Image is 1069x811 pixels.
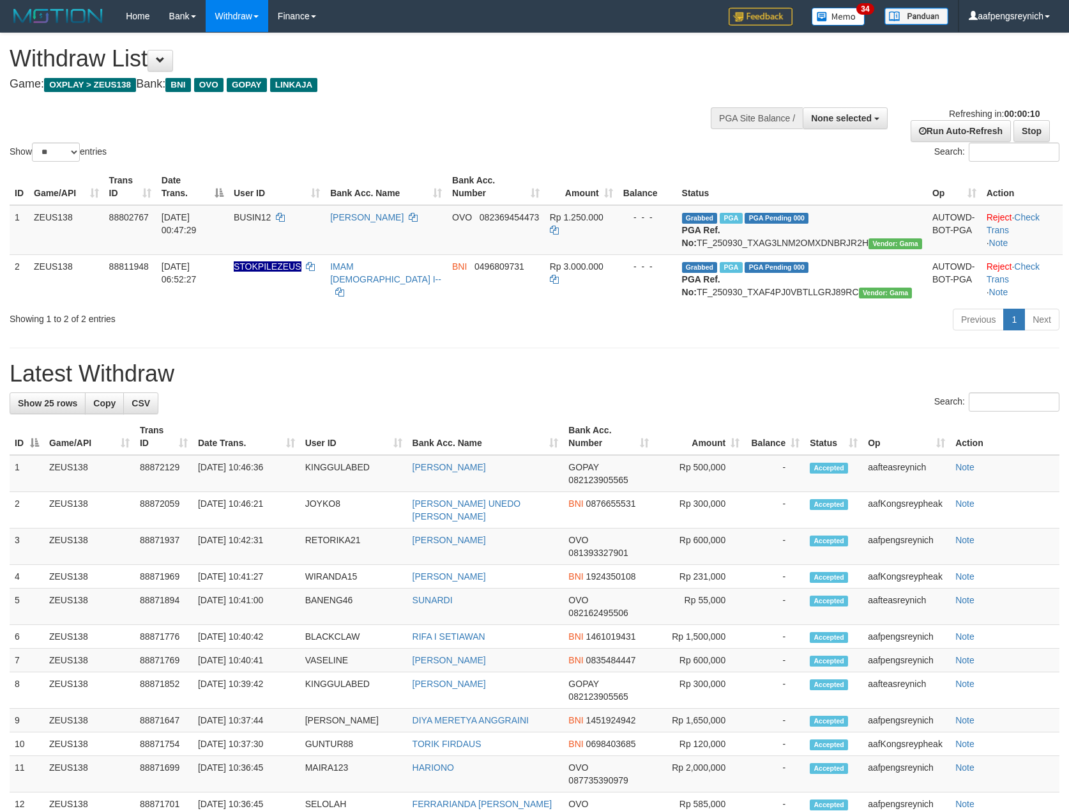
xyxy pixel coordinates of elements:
[927,169,982,205] th: Op: activate to sort column ascending
[44,649,135,672] td: ZEUS138
[618,169,677,205] th: Balance
[135,732,193,756] td: 88871754
[682,274,720,297] b: PGA Ref. No:
[234,261,301,272] span: Nama rekening ada tanda titik/strip, harap diedit
[969,392,1059,412] input: Search:
[863,625,950,649] td: aafpengsreynich
[955,535,974,545] a: Note
[654,565,745,589] td: Rp 231,000
[300,589,407,625] td: BANENG46
[911,120,1011,142] a: Run Auto-Refresh
[955,799,974,809] a: Note
[955,595,974,605] a: Note
[413,799,552,809] a: FERRARIANDA [PERSON_NAME]
[568,679,598,689] span: GOPAY
[934,392,1059,412] label: Search:
[568,548,628,558] span: Copy 081393327901 to clipboard
[32,143,80,162] select: Showentries
[29,254,104,304] td: ZEUS138
[863,732,950,756] td: aafKongsreypheak
[10,46,700,72] h1: Withdraw List
[109,261,149,272] span: 88811948
[193,732,300,756] td: [DATE] 10:37:30
[677,254,927,304] td: TF_250930_TXAF4PJ0VBTLLGRJ89RC
[10,589,44,625] td: 5
[810,763,848,774] span: Accepted
[745,709,805,732] td: -
[10,492,44,529] td: 2
[568,799,588,809] span: OVO
[135,419,193,455] th: Trans ID: activate to sort column ascending
[586,631,636,642] span: Copy 1461019431 to clipboard
[989,238,1008,248] a: Note
[413,462,486,472] a: [PERSON_NAME]
[10,307,436,325] div: Showing 1 to 2 of 2 entries
[720,213,742,224] span: Marked by aafsreyleap
[413,631,485,642] a: RIFA I SETIAWAN
[745,625,805,649] td: -
[135,709,193,732] td: 88871647
[682,262,718,273] span: Grabbed
[989,287,1008,297] a: Note
[165,78,190,92] span: BNI
[234,212,271,222] span: BUSIN12
[745,213,808,224] span: PGA Pending
[863,709,950,732] td: aafpengsreynich
[568,475,628,485] span: Copy 082123905565 to clipboard
[413,679,486,689] a: [PERSON_NAME]
[156,169,229,205] th: Date Trans.: activate to sort column descending
[745,262,808,273] span: PGA Pending
[586,715,636,725] span: Copy 1451924942 to clipboard
[193,649,300,672] td: [DATE] 10:40:41
[452,212,472,222] span: OVO
[135,492,193,529] td: 88872059
[85,392,124,414] a: Copy
[135,589,193,625] td: 88871894
[10,254,29,304] td: 2
[10,732,44,756] td: 10
[104,169,156,205] th: Trans ID: activate to sort column ascending
[745,565,805,589] td: -
[568,715,583,725] span: BNI
[10,625,44,649] td: 6
[654,455,745,492] td: Rp 500,000
[729,8,792,26] img: Feedback.jpg
[193,756,300,792] td: [DATE] 10:36:45
[44,419,135,455] th: Game/API: activate to sort column ascending
[300,455,407,492] td: KINGGULABED
[949,109,1040,119] span: Refreshing in:
[413,655,486,665] a: [PERSON_NAME]
[623,260,672,273] div: - - -
[745,756,805,792] td: -
[135,455,193,492] td: 88872129
[10,361,1059,387] h1: Latest Withdraw
[407,419,564,455] th: Bank Acc. Name: activate to sort column ascending
[955,462,974,472] a: Note
[955,571,974,582] a: Note
[44,589,135,625] td: ZEUS138
[745,649,805,672] td: -
[568,655,583,665] span: BNI
[480,212,539,222] span: Copy 082369454473 to clipboard
[745,672,805,709] td: -
[194,78,224,92] span: OVO
[745,492,805,529] td: -
[810,656,848,667] span: Accepted
[44,756,135,792] td: ZEUS138
[810,536,848,546] span: Accepted
[859,288,913,298] span: Vendor URL: https://trx31.1velocity.biz
[44,672,135,709] td: ZEUS138
[413,535,486,545] a: [PERSON_NAME]
[1024,309,1059,330] a: Next
[654,649,745,672] td: Rp 600,000
[810,739,848,750] span: Accepted
[568,762,588,773] span: OVO
[135,756,193,792] td: 88871699
[270,78,318,92] span: LINKAJA
[863,529,950,565] td: aafpengsreynich
[193,589,300,625] td: [DATE] 10:41:00
[955,762,974,773] a: Note
[955,655,974,665] a: Note
[413,715,529,725] a: DIYA MERETYA ANGGRAINI
[568,775,628,785] span: Copy 087735390979 to clipboard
